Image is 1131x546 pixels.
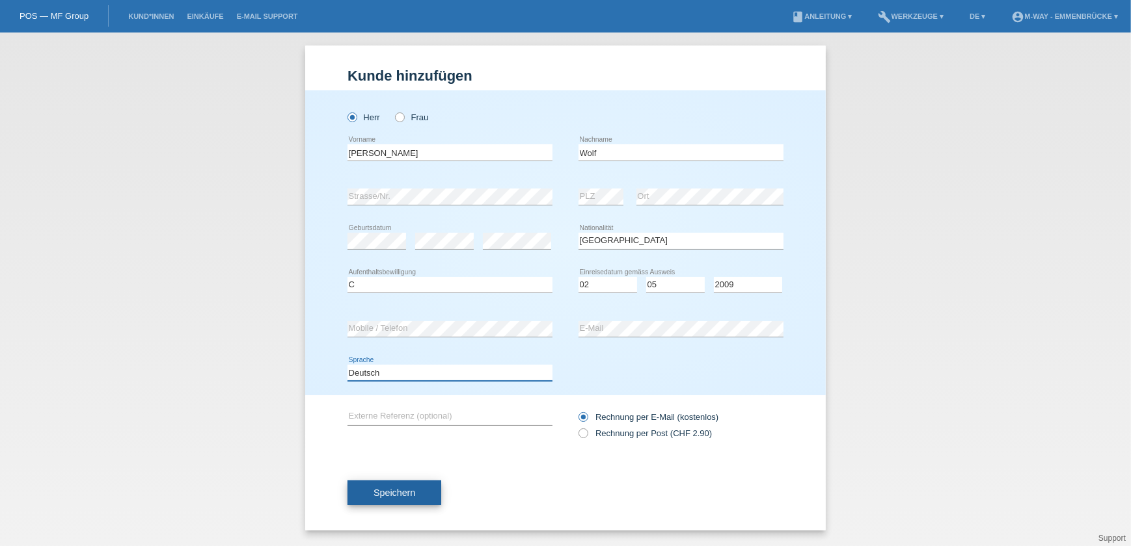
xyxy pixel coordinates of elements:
[347,68,784,84] h1: Kunde hinzufügen
[579,412,718,422] label: Rechnung per E-Mail (kostenlos)
[347,480,441,505] button: Speichern
[579,428,587,445] input: Rechnung per Post (CHF 2.90)
[963,12,992,20] a: DE ▾
[872,12,951,20] a: buildWerkzeuge ▾
[374,487,415,498] span: Speichern
[230,12,305,20] a: E-Mail Support
[879,10,892,23] i: build
[579,428,712,438] label: Rechnung per Post (CHF 2.90)
[1005,12,1124,20] a: account_circlem-way - Emmenbrücke ▾
[180,12,230,20] a: Einkäufe
[1098,534,1126,543] a: Support
[122,12,180,20] a: Kund*innen
[395,112,428,122] label: Frau
[785,12,858,20] a: bookAnleitung ▾
[20,11,89,21] a: POS — MF Group
[1011,10,1024,23] i: account_circle
[579,412,587,428] input: Rechnung per E-Mail (kostenlos)
[347,112,380,122] label: Herr
[347,112,356,121] input: Herr
[395,112,403,121] input: Frau
[791,10,804,23] i: book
